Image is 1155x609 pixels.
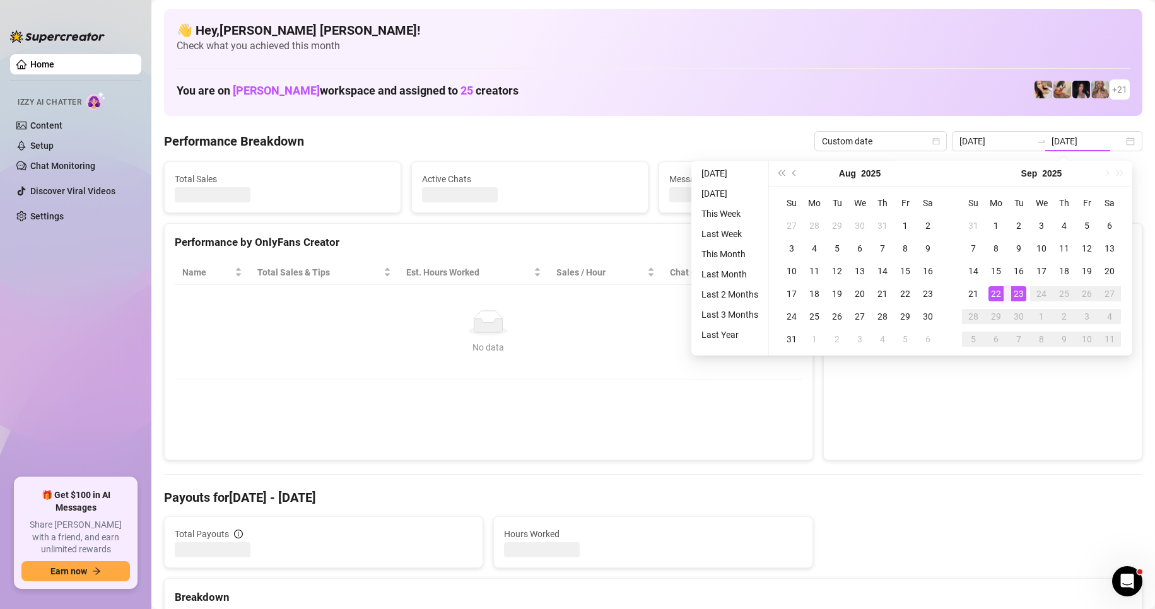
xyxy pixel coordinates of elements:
[175,172,390,186] span: Total Sales
[460,84,473,97] span: 25
[1036,136,1047,146] span: swap-right
[50,566,87,576] span: Earn now
[250,260,399,285] th: Total Sales & Tips
[164,489,1142,506] h4: Payouts for [DATE] - [DATE]
[10,30,105,43] img: logo-BBDzfeDw.svg
[175,260,250,285] th: Name
[1052,134,1123,148] input: End date
[175,527,229,541] span: Total Payouts
[1035,81,1052,98] img: Avry (@avryjennerfree)
[834,234,1132,251] div: Sales by OnlyFans Creator
[164,132,304,150] h4: Performance Breakdown
[932,137,940,145] span: calendar
[175,234,802,251] div: Performance by OnlyFans Creator
[30,141,54,151] a: Setup
[30,59,54,69] a: Home
[30,186,115,196] a: Discover Viral Videos
[1112,566,1142,596] iframe: Intercom live chat
[234,530,243,538] span: info-circle
[30,161,95,171] a: Chat Monitoring
[18,96,81,108] span: Izzy AI Chatter
[422,172,638,186] span: Active Chats
[1112,83,1127,96] span: + 21
[556,265,645,279] span: Sales / Hour
[177,84,519,98] h1: You are on workspace and assigned to creators
[21,489,130,514] span: 🎁 Get $100 in AI Messages
[21,561,130,581] button: Earn nowarrow-right
[670,265,784,279] span: Chat Conversion
[1072,81,1090,98] img: Baby (@babyyyybellaa)
[959,134,1031,148] input: Start date
[257,265,381,279] span: Total Sales & Tips
[30,211,64,221] a: Settings
[1091,81,1109,98] img: Kenzie (@dmaxkenz)
[1036,136,1047,146] span: to
[233,84,320,97] span: [PERSON_NAME]
[822,132,939,151] span: Custom date
[177,21,1130,39] h4: 👋 Hey, [PERSON_NAME] [PERSON_NAME] !
[662,260,802,285] th: Chat Conversion
[86,91,106,110] img: AI Chatter
[175,589,1132,606] div: Breakdown
[187,340,790,354] div: No data
[549,260,662,285] th: Sales / Hour
[669,172,885,186] span: Messages Sent
[406,265,531,279] div: Est. Hours Worked
[30,120,62,130] a: Content
[92,567,101,576] span: arrow-right
[182,265,232,279] span: Name
[1053,81,1071,98] img: Kayla (@kaylathaylababy)
[177,39,1130,53] span: Check what you achieved this month
[21,519,130,556] span: Share [PERSON_NAME] with a friend, and earn unlimited rewards
[504,527,802,541] span: Hours Worked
